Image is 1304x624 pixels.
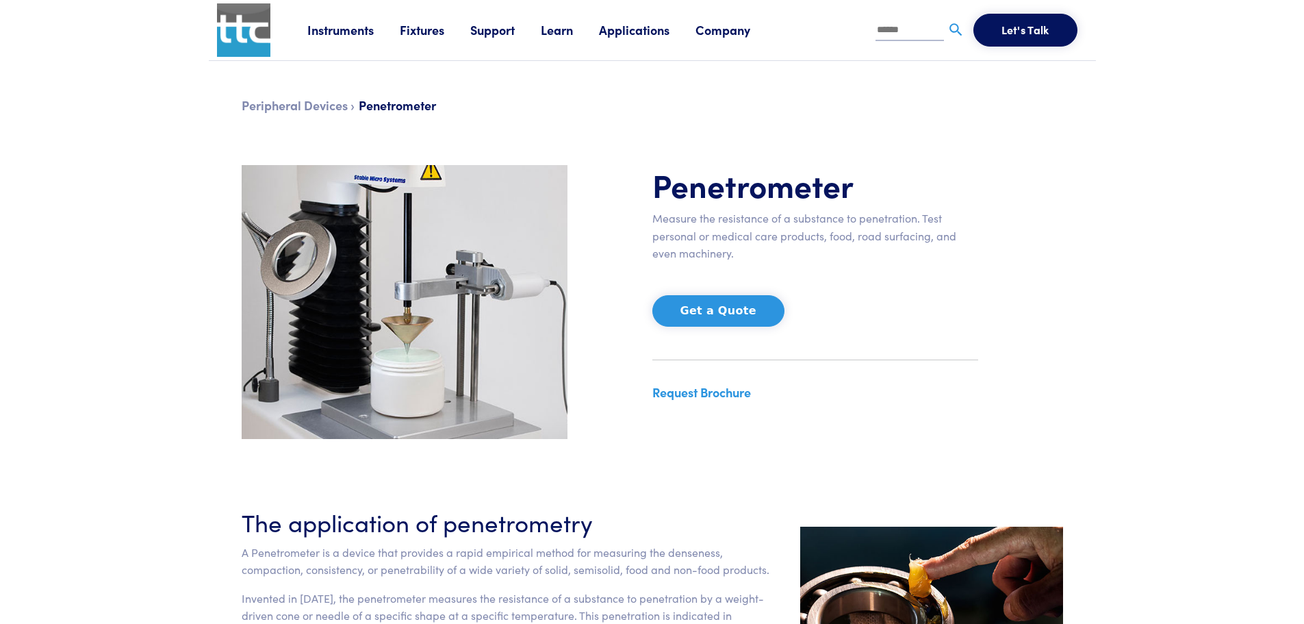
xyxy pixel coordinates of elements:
button: Let's Talk [973,14,1077,47]
p: Measure the resistance of a substance to penetration. Test personal or medical care products, foo... [652,210,978,262]
a: Support [470,21,541,38]
a: Instruments [307,21,400,38]
img: penetrometer.jpg [242,165,567,439]
h3: The application of penetrometry [242,505,784,538]
h1: Penetrometer [652,165,978,205]
a: Peripheral Devices › [242,97,355,114]
button: Get a Quote [652,295,784,327]
a: Company [695,21,776,38]
img: ttc_logo_1x1_v1.0.png [217,3,270,57]
p: A Penetrometer is a device that provides a rapid empirical method for measuring the denseness, co... [242,544,784,579]
a: Applications [599,21,695,38]
a: Learn [541,21,599,38]
a: Fixtures [400,21,470,38]
a: Request Brochure [652,384,751,401]
span: Penetrometer [359,97,436,114]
